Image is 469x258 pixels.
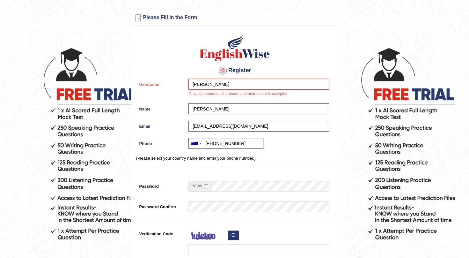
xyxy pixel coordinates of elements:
label: Email [136,121,186,129]
label: Username [136,79,186,87]
label: Password Confirm [136,201,186,210]
label: Name [136,103,186,112]
h3: Please Fill in the Form [133,13,336,23]
label: Phone [136,138,186,147]
label: Password [136,181,186,189]
h4: Register [136,65,333,76]
input: Show/Hide Password [204,184,208,188]
div: Australia: +61 [189,138,203,148]
p: (Please select your country name and enter your phone number.) [136,155,333,161]
input: +61 412 345 678 [188,138,263,149]
label: Verification Code [136,228,186,237]
img: Logo of English Wise create a new account for intelligent practice with AI [198,34,271,62]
